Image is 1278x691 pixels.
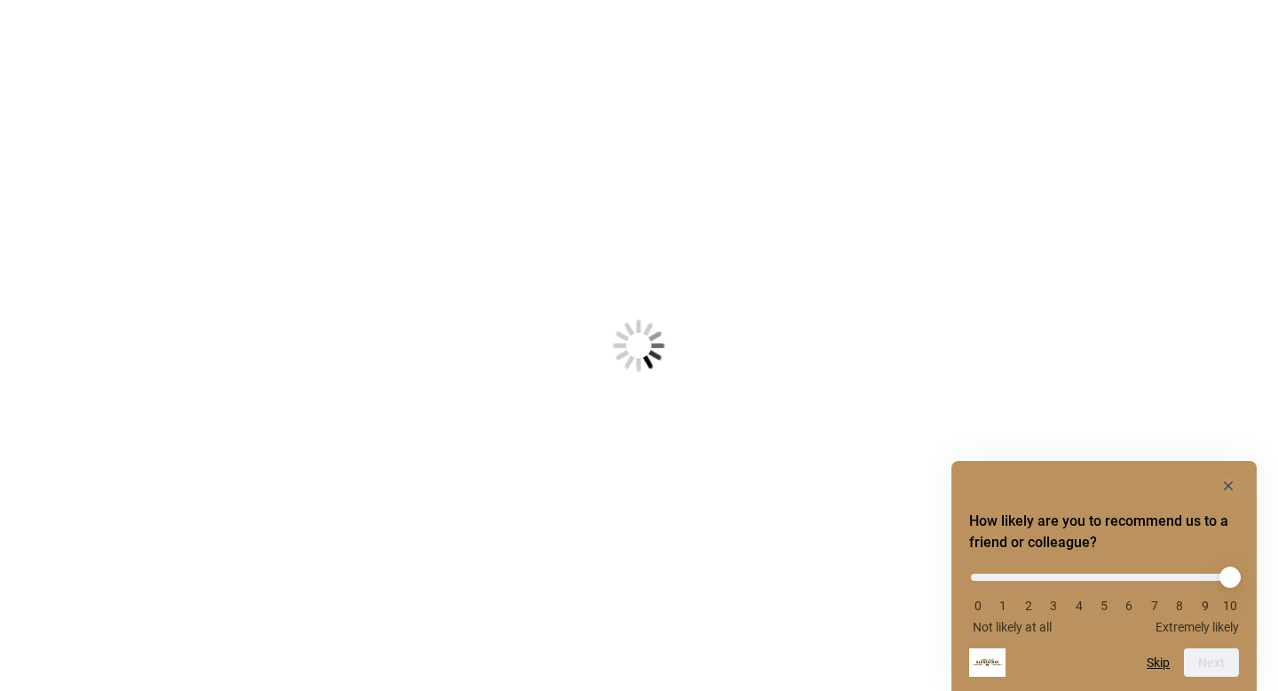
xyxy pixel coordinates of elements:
li: 1 [994,599,1012,613]
li: 9 [1196,599,1214,613]
span: Extremely likely [1156,620,1239,634]
h2: How likely are you to recommend us to a friend or colleague? Select an option from 0 to 10, with ... [969,511,1239,553]
button: Hide survey [1218,475,1239,496]
li: 7 [1146,599,1164,613]
button: Skip [1147,655,1170,670]
span: Not likely at all [973,620,1052,634]
li: 6 [1120,599,1138,613]
div: How likely are you to recommend us to a friend or colleague? Select an option from 0 to 10, with ... [969,560,1239,634]
li: 4 [1070,599,1088,613]
img: Loading [525,232,753,459]
li: 3 [1045,599,1062,613]
li: 5 [1095,599,1113,613]
li: 10 [1221,599,1239,613]
li: 0 [969,599,987,613]
button: Next question [1184,648,1239,677]
li: 2 [1020,599,1037,613]
li: 8 [1171,599,1188,613]
div: How likely are you to recommend us to a friend or colleague? Select an option from 0 to 10, with ... [969,475,1239,677]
